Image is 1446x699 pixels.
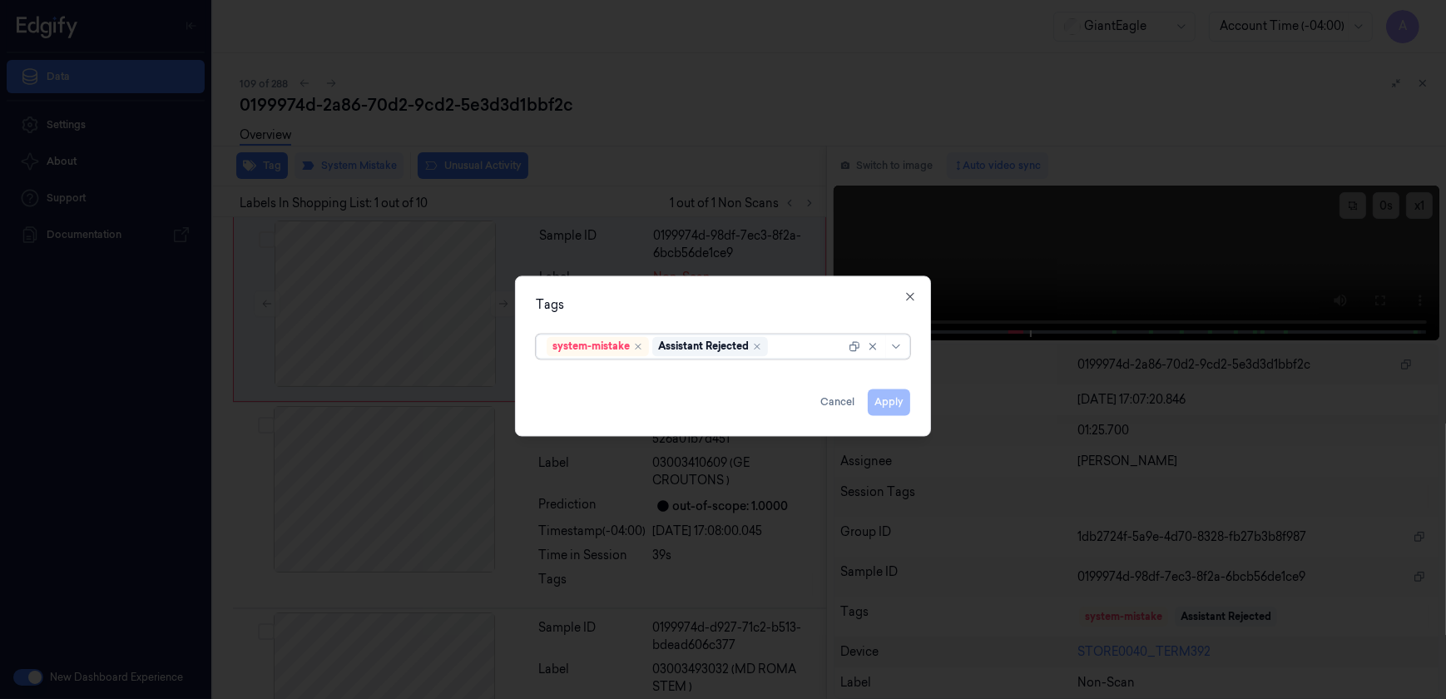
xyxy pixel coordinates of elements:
div: Assistant Rejected [658,340,749,354]
div: Remove ,Assistant Rejected [752,342,762,352]
div: Remove ,system-mistake [633,342,643,352]
button: Cancel [814,389,861,416]
div: Tags [536,297,910,315]
div: system-mistake [552,340,630,354]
